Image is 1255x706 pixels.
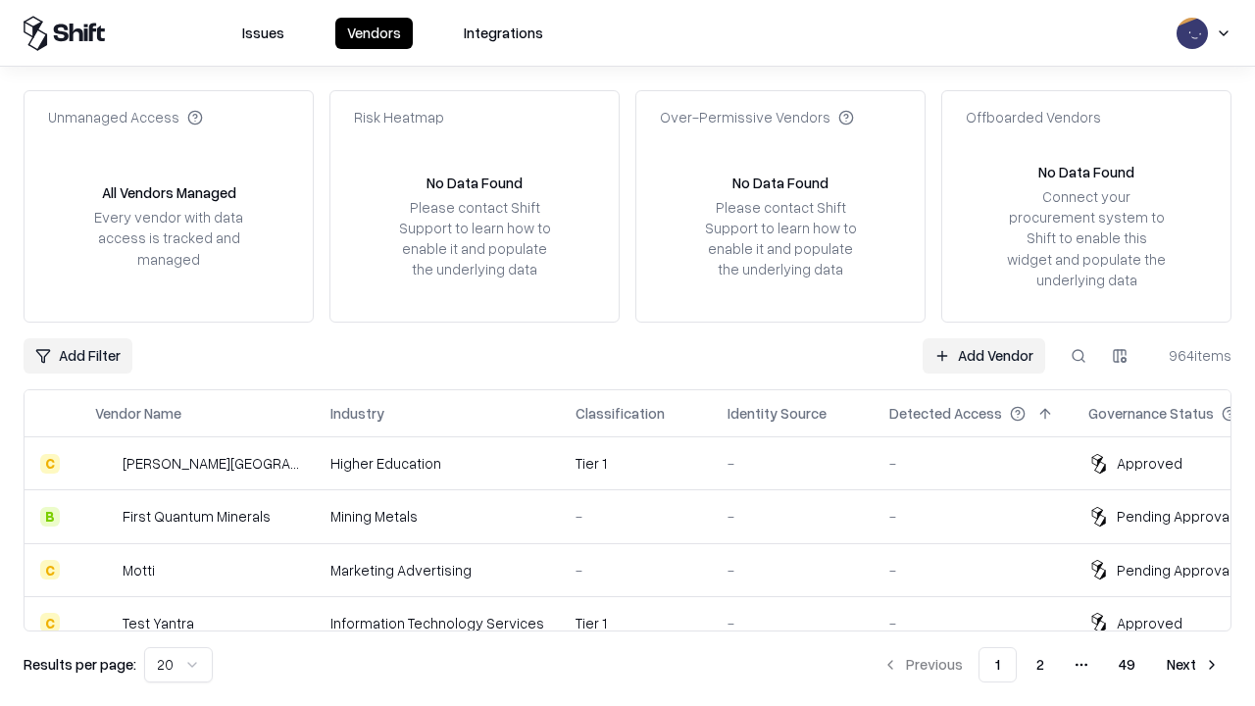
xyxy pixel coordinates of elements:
[330,453,544,474] div: Higher Education
[889,453,1057,474] div: -
[1021,647,1060,682] button: 2
[699,197,862,280] div: Please contact Shift Support to learn how to enable it and populate the underlying data
[87,207,250,269] div: Every vendor with data access is tracked and managed
[576,506,696,527] div: -
[24,654,136,675] p: Results per page:
[728,613,858,633] div: -
[1005,186,1168,290] div: Connect your procurement system to Shift to enable this widget and populate the underlying data
[48,107,203,127] div: Unmanaged Access
[40,454,60,474] div: C
[871,647,1231,682] nav: pagination
[728,506,858,527] div: -
[889,613,1057,633] div: -
[330,403,384,424] div: Industry
[40,560,60,580] div: C
[732,173,828,193] div: No Data Found
[95,403,181,424] div: Vendor Name
[427,173,523,193] div: No Data Found
[576,560,696,580] div: -
[889,506,1057,527] div: -
[452,18,555,49] button: Integrations
[1117,613,1182,633] div: Approved
[330,506,544,527] div: Mining Metals
[1088,403,1214,424] div: Governance Status
[1038,162,1134,182] div: No Data Found
[728,403,827,424] div: Identity Source
[354,107,444,127] div: Risk Heatmap
[660,107,854,127] div: Over-Permissive Vendors
[576,403,665,424] div: Classification
[335,18,413,49] button: Vendors
[123,506,271,527] div: First Quantum Minerals
[95,454,115,474] img: Reichman University
[95,560,115,580] img: Motti
[923,338,1045,374] a: Add Vendor
[123,613,194,633] div: Test Yantra
[1103,647,1151,682] button: 49
[40,613,60,632] div: C
[979,647,1017,682] button: 1
[1117,453,1182,474] div: Approved
[728,453,858,474] div: -
[576,613,696,633] div: Tier 1
[1117,506,1232,527] div: Pending Approval
[1155,647,1231,682] button: Next
[123,560,155,580] div: Motti
[123,453,299,474] div: [PERSON_NAME][GEOGRAPHIC_DATA]
[230,18,296,49] button: Issues
[889,560,1057,580] div: -
[102,182,236,203] div: All Vendors Managed
[330,613,544,633] div: Information Technology Services
[393,197,556,280] div: Please contact Shift Support to learn how to enable it and populate the underlying data
[966,107,1101,127] div: Offboarded Vendors
[40,507,60,527] div: B
[889,403,1002,424] div: Detected Access
[728,560,858,580] div: -
[576,453,696,474] div: Tier 1
[24,338,132,374] button: Add Filter
[95,507,115,527] img: First Quantum Minerals
[330,560,544,580] div: Marketing Advertising
[1153,345,1231,366] div: 964 items
[95,613,115,632] img: Test Yantra
[1117,560,1232,580] div: Pending Approval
